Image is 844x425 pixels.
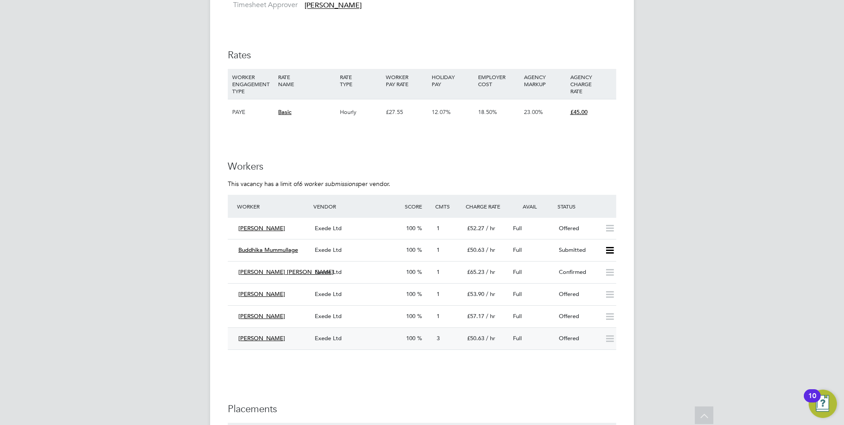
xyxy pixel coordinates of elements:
span: £50.63 [467,334,484,342]
div: PAYE [230,99,276,125]
span: 12.07% [432,108,451,116]
div: 10 [808,396,816,407]
h3: Placements [228,403,616,416]
span: [PERSON_NAME] [238,224,285,232]
span: [PERSON_NAME] [238,334,285,342]
span: Full [513,334,522,342]
span: £45.00 [570,108,588,116]
span: Exede Ltd [315,290,342,298]
span: 18.50% [478,108,497,116]
div: Avail [509,198,555,214]
span: 100 [406,268,415,276]
span: £65.23 [467,268,484,276]
span: 23.00% [524,108,543,116]
div: RATE NAME [276,69,337,92]
h3: Workers [228,160,616,173]
span: £52.27 [467,224,484,232]
span: £57.17 [467,312,484,320]
span: Full [513,246,522,254]
span: / hr [486,224,495,232]
span: 100 [406,224,415,232]
span: [PERSON_NAME] [238,290,285,298]
div: EMPLOYER COST [476,69,522,92]
span: Exede Ltd [315,268,342,276]
span: 1 [437,268,440,276]
span: / hr [486,334,495,342]
span: Exede Ltd [315,224,342,232]
span: [PERSON_NAME] [238,312,285,320]
span: [PERSON_NAME] [PERSON_NAME] [238,268,334,276]
p: This vacancy has a limit of per vendor. [228,180,616,188]
span: Exede Ltd [315,312,342,320]
span: Full [513,290,522,298]
div: HOLIDAY PAY [430,69,475,92]
span: 1 [437,312,440,320]
span: 1 [437,246,440,254]
div: £27.55 [384,99,430,125]
span: / hr [486,312,495,320]
span: 100 [406,290,415,298]
span: 100 [406,334,415,342]
div: Status [555,198,616,214]
span: 100 [406,312,415,320]
span: £53.90 [467,290,484,298]
div: Confirmed [555,265,601,280]
div: WORKER PAY RATE [384,69,430,92]
span: Basic [278,108,291,116]
em: 6 worker submissions [299,180,358,188]
span: Full [513,268,522,276]
h3: Rates [228,49,616,62]
div: Vendor [311,198,403,214]
div: Charge Rate [463,198,509,214]
div: RATE TYPE [338,69,384,92]
span: 1 [437,224,440,232]
div: AGENCY CHARGE RATE [568,69,614,99]
span: Exede Ltd [315,334,342,342]
span: Buddhika Mummullage [238,246,298,254]
div: Offered [555,221,601,236]
div: Offered [555,331,601,346]
span: / hr [486,290,495,298]
div: Score [403,198,433,214]
div: Hourly [338,99,384,125]
div: Offered [555,287,601,302]
span: Full [513,224,522,232]
div: AGENCY MARKUP [522,69,568,92]
span: 1 [437,290,440,298]
div: Submitted [555,243,601,258]
span: / hr [486,246,495,254]
span: [PERSON_NAME] [305,1,362,10]
div: Cmts [433,198,463,214]
div: Worker [235,198,311,214]
span: 100 [406,246,415,254]
div: WORKER ENGAGEMENT TYPE [230,69,276,99]
span: 3 [437,334,440,342]
button: Open Resource Center, 10 new notifications [809,390,837,418]
label: Timesheet Approver [228,0,298,10]
span: £50.63 [467,246,484,254]
span: / hr [486,268,495,276]
span: Exede Ltd [315,246,342,254]
div: Offered [555,309,601,324]
span: Full [513,312,522,320]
